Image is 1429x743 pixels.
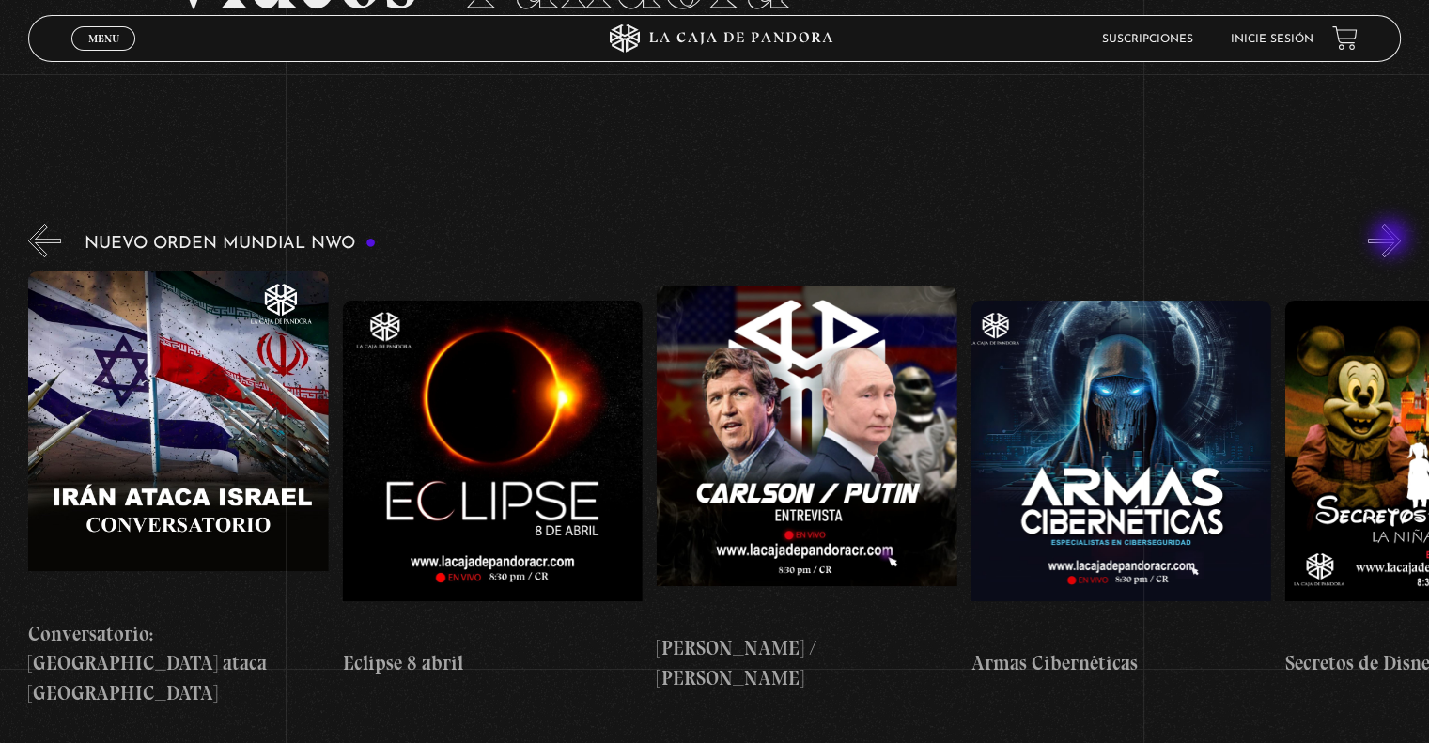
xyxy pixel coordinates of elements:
a: [PERSON_NAME] / [PERSON_NAME] [657,271,956,708]
button: Previous [28,224,61,257]
a: View your shopping cart [1332,25,1358,51]
span: Menu [88,33,119,44]
h4: Eclipse 8 abril [343,648,643,678]
h4: [PERSON_NAME] / [PERSON_NAME] [657,633,956,692]
button: Next [1368,224,1401,257]
span: Cerrar [82,49,126,62]
a: Conversatorio: [GEOGRAPHIC_DATA] ataca [GEOGRAPHIC_DATA] [28,271,328,708]
h4: Armas Cibernéticas [971,648,1271,678]
a: Eclipse 8 abril [343,271,643,708]
a: Armas Cibernéticas [971,271,1271,708]
a: Inicie sesión [1231,34,1313,45]
h4: Conversatorio: [GEOGRAPHIC_DATA] ataca [GEOGRAPHIC_DATA] [28,619,328,708]
h3: Nuevo Orden Mundial NWO [85,235,376,253]
a: Suscripciones [1102,34,1193,45]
